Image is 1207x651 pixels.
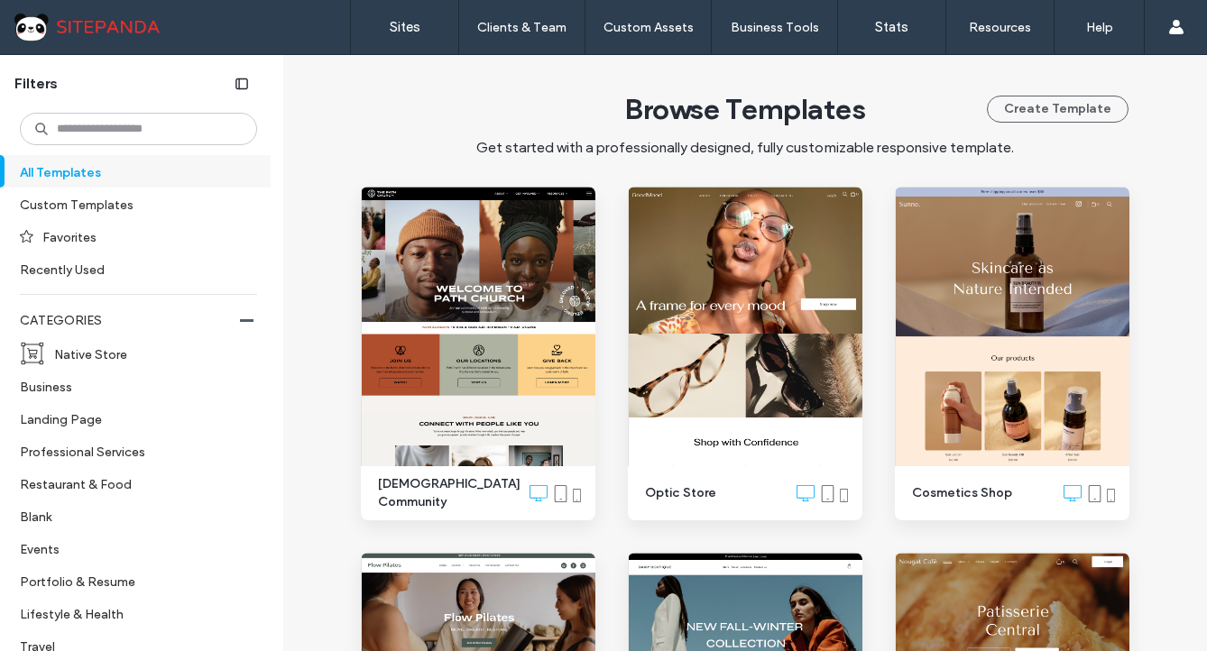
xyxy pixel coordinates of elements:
[14,74,58,94] span: Filters
[20,468,242,500] label: Restaurant & Food
[603,20,694,35] label: Custom Assets
[987,96,1129,123] button: Create Template
[1086,20,1113,35] label: Help
[20,565,242,597] label: Portfolio & Resume
[20,304,240,337] label: CATEGORIES
[476,139,1014,156] span: Get started with a professionally designed, fully customizable responsive template.
[624,91,866,126] span: Browse Templates
[390,19,420,35] label: Sites
[20,598,242,629] label: Lifestyle & Health
[20,156,241,188] label: All Templates
[54,338,242,370] label: Native Store
[20,403,242,435] label: Landing Page
[969,20,1031,35] label: Resources
[20,500,242,532] label: Blank
[42,221,242,252] label: Favorites
[20,436,242,467] label: Professional Services
[875,19,908,35] label: Stats
[20,341,45,366] img: i_cart_boxed
[20,533,242,564] label: Events
[20,253,242,285] label: Recently Used
[477,20,567,35] label: Clients & Team
[731,20,819,35] label: Business Tools
[20,371,242,402] label: Business
[20,188,242,220] label: Custom Templates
